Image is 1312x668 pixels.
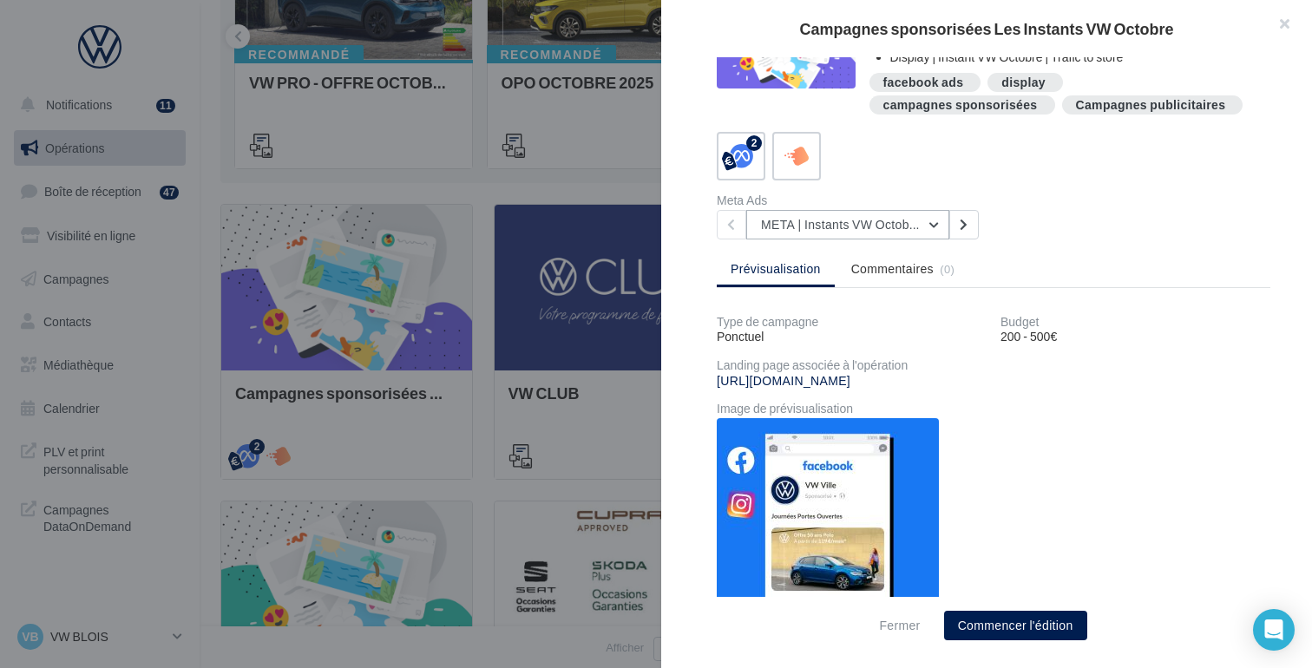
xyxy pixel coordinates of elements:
img: a889abc6412fe539c23ea4fe1d74db49.jpg [717,418,939,612]
button: Commencer l'édition [944,611,1087,640]
a: [URL][DOMAIN_NAME] [717,374,850,388]
div: Image de prévisualisation [717,403,1270,415]
span: Commentaires [851,260,934,278]
li: Display | Instant VW Octobre | Trafic to store [890,49,1257,66]
div: display [1001,76,1046,89]
div: Landing page associée à l'opération [717,359,1270,371]
div: Campagnes publicitaires [1076,99,1226,112]
div: Campagnes sponsorisées Les Instants VW Octobre [689,21,1284,36]
button: Fermer [872,615,927,636]
div: 200 - 500€ [1000,328,1270,345]
div: Budget [1000,316,1270,328]
div: Meta Ads [717,194,987,206]
div: Ponctuel [717,328,987,345]
div: campagnes sponsorisées [883,99,1038,112]
div: Type de campagne [717,316,987,328]
div: facebook ads [883,76,964,89]
div: Open Intercom Messenger [1253,609,1295,651]
button: META | Instants VW Octobre | Click To Map [746,210,949,239]
div: 2 [746,135,762,151]
span: (0) [940,262,954,276]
